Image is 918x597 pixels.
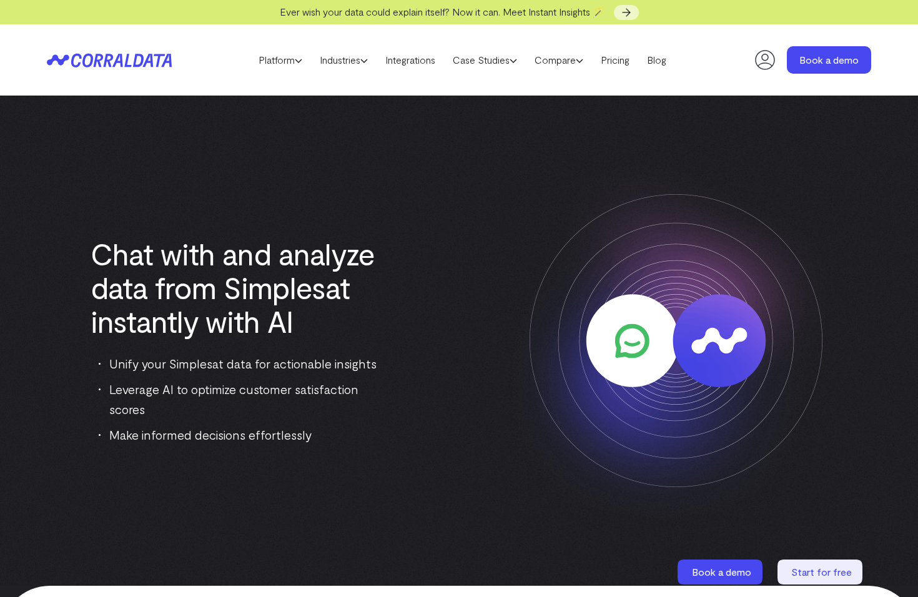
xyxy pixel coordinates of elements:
[526,51,592,69] a: Compare
[250,51,311,69] a: Platform
[99,353,393,373] li: Unify your Simplesat data for actionable insights
[777,560,865,585] a: Start for free
[280,6,605,17] span: Ever wish your data could explain itself? Now it can. Meet Instant Insights 🪄
[311,51,377,69] a: Industries
[99,425,393,445] li: Make informed decisions effortlessly
[791,566,852,578] span: Start for free
[638,51,675,69] a: Blog
[91,237,393,338] h1: Chat with and analyze data from Simplesat instantly with AI
[787,46,871,74] a: Book a demo
[99,379,393,419] li: Leverage AI to optimize customer satisfaction scores
[678,560,765,585] a: Book a demo
[592,51,638,69] a: Pricing
[444,51,526,69] a: Case Studies
[377,51,444,69] a: Integrations
[692,566,751,578] span: Book a demo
